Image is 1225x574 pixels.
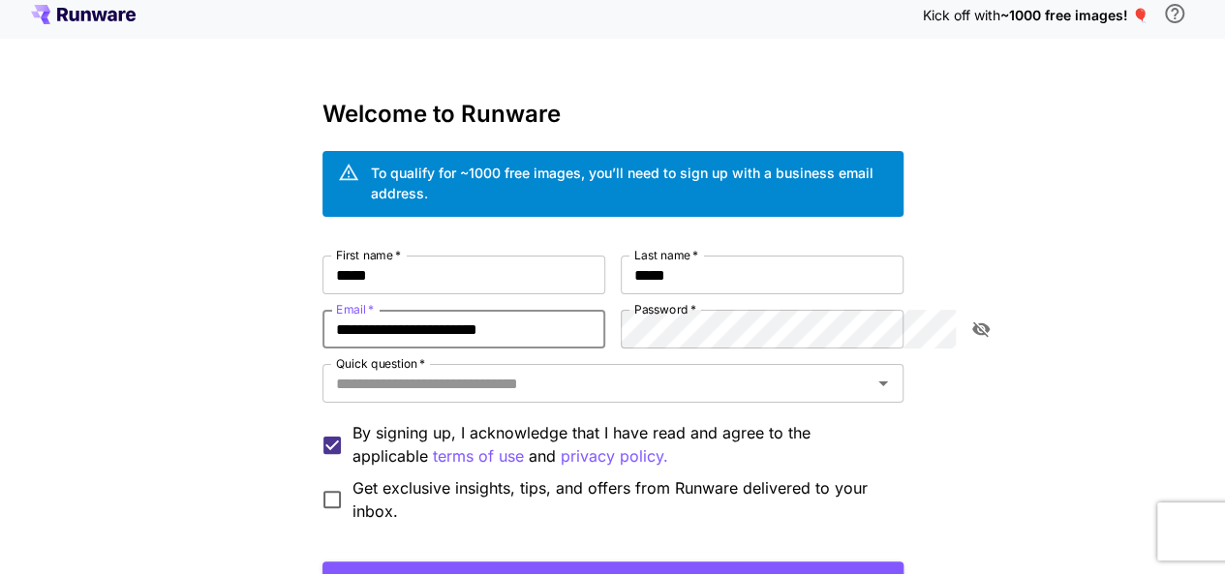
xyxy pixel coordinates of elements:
[352,476,888,523] span: Get exclusive insights, tips, and offers from Runware delivered to your inbox.
[352,421,888,468] p: By signing up, I acknowledge that I have read and agree to the applicable and
[870,370,897,397] button: Open
[922,7,999,23] span: Kick off with
[336,355,425,372] label: Quick question
[336,247,401,263] label: First name
[634,247,698,263] label: Last name
[964,312,998,347] button: toggle password visibility
[561,444,668,468] p: privacy policy.
[433,444,524,468] button: By signing up, I acknowledge that I have read and agree to the applicable and privacy policy.
[371,163,888,203] div: To qualify for ~1000 free images, you’ll need to sign up with a business email address.
[999,7,1148,23] span: ~1000 free images! 🎈
[433,444,524,468] p: terms of use
[634,301,696,317] label: Password
[322,101,903,128] h3: Welcome to Runware
[336,301,374,317] label: Email
[561,444,668,468] button: By signing up, I acknowledge that I have read and agree to the applicable terms of use and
